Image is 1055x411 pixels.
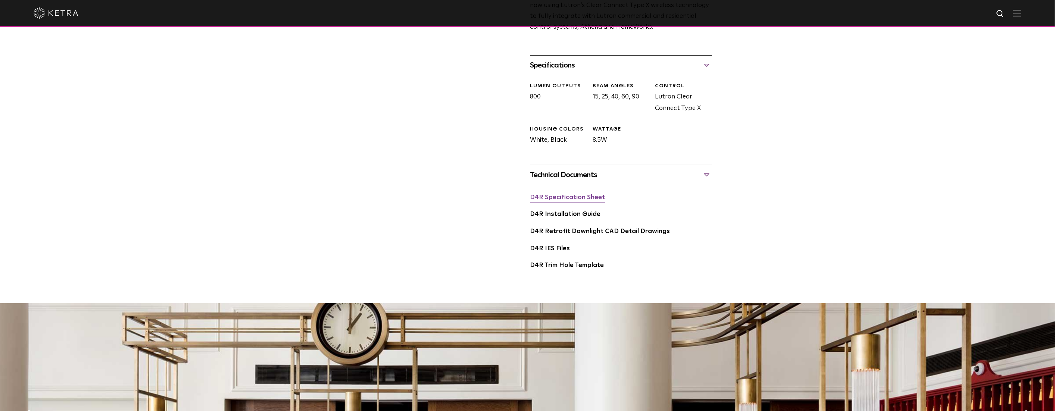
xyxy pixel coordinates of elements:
[530,211,601,217] a: D4R Installation Guide
[655,82,712,90] div: CONTROL
[525,126,587,146] div: White, Black
[530,126,587,133] div: HOUSING COLORS
[530,228,670,235] a: D4R Retrofit Downlight CAD Detail Drawings
[593,126,649,133] div: WATTAGE
[649,82,712,114] div: Lutron Clear Connect Type X
[1013,9,1021,16] img: Hamburger%20Nav.svg
[587,126,649,146] div: 8.5W
[530,169,712,181] div: Technical Documents
[996,9,1005,19] img: search icon
[587,82,649,114] div: 15, 25, 40, 60, 90
[530,194,605,201] a: D4R Specification Sheet
[530,82,587,90] div: LUMEN OUTPUTS
[34,7,78,19] img: ketra-logo-2019-white
[530,245,570,252] a: D4R IES Files
[525,82,587,114] div: 800
[593,82,649,90] div: Beam Angles
[530,262,604,269] a: D4R Trim Hole Template
[530,59,712,71] div: Specifications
